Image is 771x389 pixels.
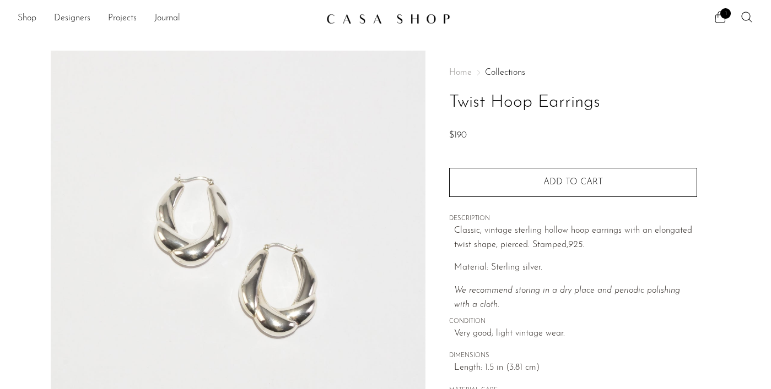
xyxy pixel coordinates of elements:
span: Home [449,68,472,77]
span: Length: 1.5 in (3.81 cm) [454,361,697,375]
i: We recommend storing in a dry place and periodic polishing with a cloth. [454,286,680,309]
a: Projects [108,12,137,26]
h1: Twist Hoop Earrings [449,89,697,117]
span: $190 [449,131,467,140]
em: 925. [568,240,584,249]
nav: Breadcrumbs [449,68,697,77]
span: CONDITION [449,317,697,327]
a: Shop [18,12,36,26]
a: Designers [54,12,90,26]
p: Classic, vintage sterling hollow hoop earrings with an elongated twist shape, pierced. Stamped, [454,224,697,252]
span: 1 [720,8,731,19]
span: Add to cart [543,178,603,187]
ul: NEW HEADER MENU [18,9,317,28]
nav: Desktop navigation [18,9,317,28]
p: Material: Sterling silver. [454,261,697,275]
span: DIMENSIONS [449,351,697,361]
a: Journal [154,12,180,26]
span: Very good; light vintage wear. [454,327,697,341]
a: Collections [485,68,525,77]
span: DESCRIPTION [449,214,697,224]
button: Add to cart [449,168,697,196]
